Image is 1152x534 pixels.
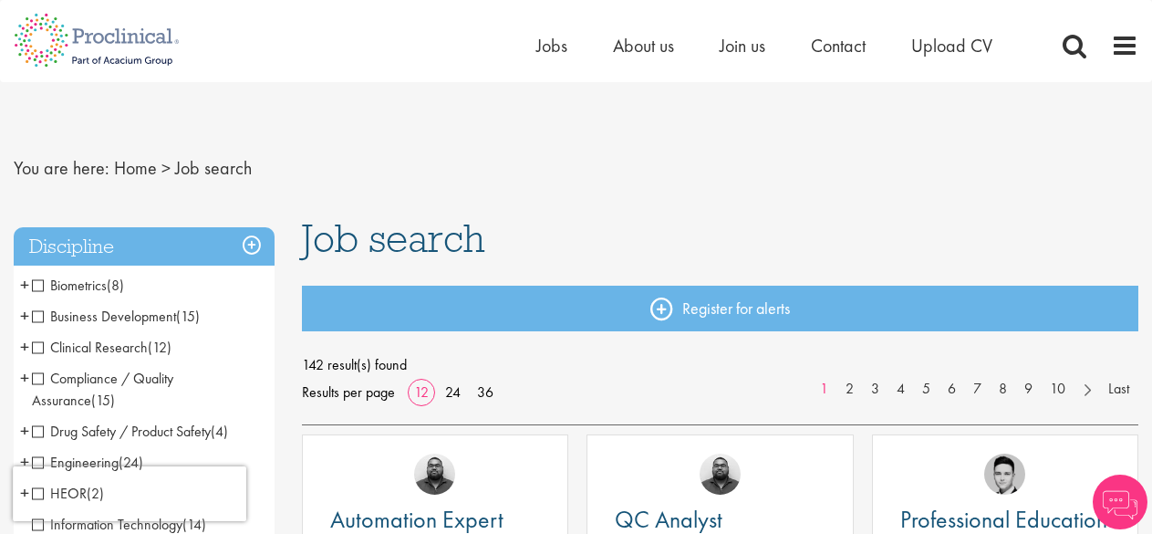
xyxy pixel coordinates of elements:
[414,454,455,495] img: Ashley Bennett
[1015,379,1042,400] a: 9
[119,453,143,472] span: (24)
[302,351,1138,379] span: 142 result(s) found
[176,307,200,326] span: (15)
[211,422,228,441] span: (4)
[439,382,467,402] a: 24
[887,379,914,400] a: 4
[14,156,109,180] span: You are here:
[408,382,435,402] a: 12
[20,271,29,298] span: +
[862,379,888,400] a: 3
[613,34,674,58] a: About us
[20,364,29,392] span: +
[836,379,863,400] a: 2
[161,156,171,180] span: >
[182,515,206,534] span: (14)
[32,338,148,357] span: Clinical Research
[536,34,567,58] a: Jobs
[91,391,115,410] span: (15)
[811,34,866,58] a: Contact
[700,454,741,495] img: Ashley Bennett
[20,333,29,361] span: +
[302,286,1138,331] a: Register for alerts
[148,338,171,357] span: (12)
[939,379,965,400] a: 6
[32,422,228,441] span: Drug Safety / Product Safety
[330,508,540,531] a: Automation Expert
[984,454,1025,495] img: Connor Lynes
[20,302,29,330] span: +
[175,156,252,180] span: Job search
[14,227,275,267] h3: Discipline
[32,276,124,295] span: Biometrics
[32,515,182,534] span: Information Technology
[811,379,837,400] a: 1
[32,307,176,326] span: Business Development
[302,379,395,406] span: Results per page
[32,307,200,326] span: Business Development
[913,379,939,400] a: 5
[1099,379,1138,400] a: Last
[302,214,485,263] span: Job search
[32,422,211,441] span: Drug Safety / Product Safety
[32,453,119,472] span: Engineering
[32,276,107,295] span: Biometrics
[13,466,246,521] iframe: reCAPTCHA
[20,417,29,445] span: +
[32,338,171,357] span: Clinical Research
[615,508,825,531] a: QC Analyst
[911,34,992,58] a: Upload CV
[107,276,124,295] span: (8)
[32,369,173,410] span: Compliance / Quality Assurance
[114,156,157,180] a: breadcrumb link
[20,448,29,476] span: +
[990,379,1016,400] a: 8
[1041,379,1074,400] a: 10
[720,34,765,58] a: Join us
[471,382,500,402] a: 36
[32,515,206,534] span: Information Technology
[1093,475,1147,529] img: Chatbot
[32,453,143,472] span: Engineering
[964,379,991,400] a: 7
